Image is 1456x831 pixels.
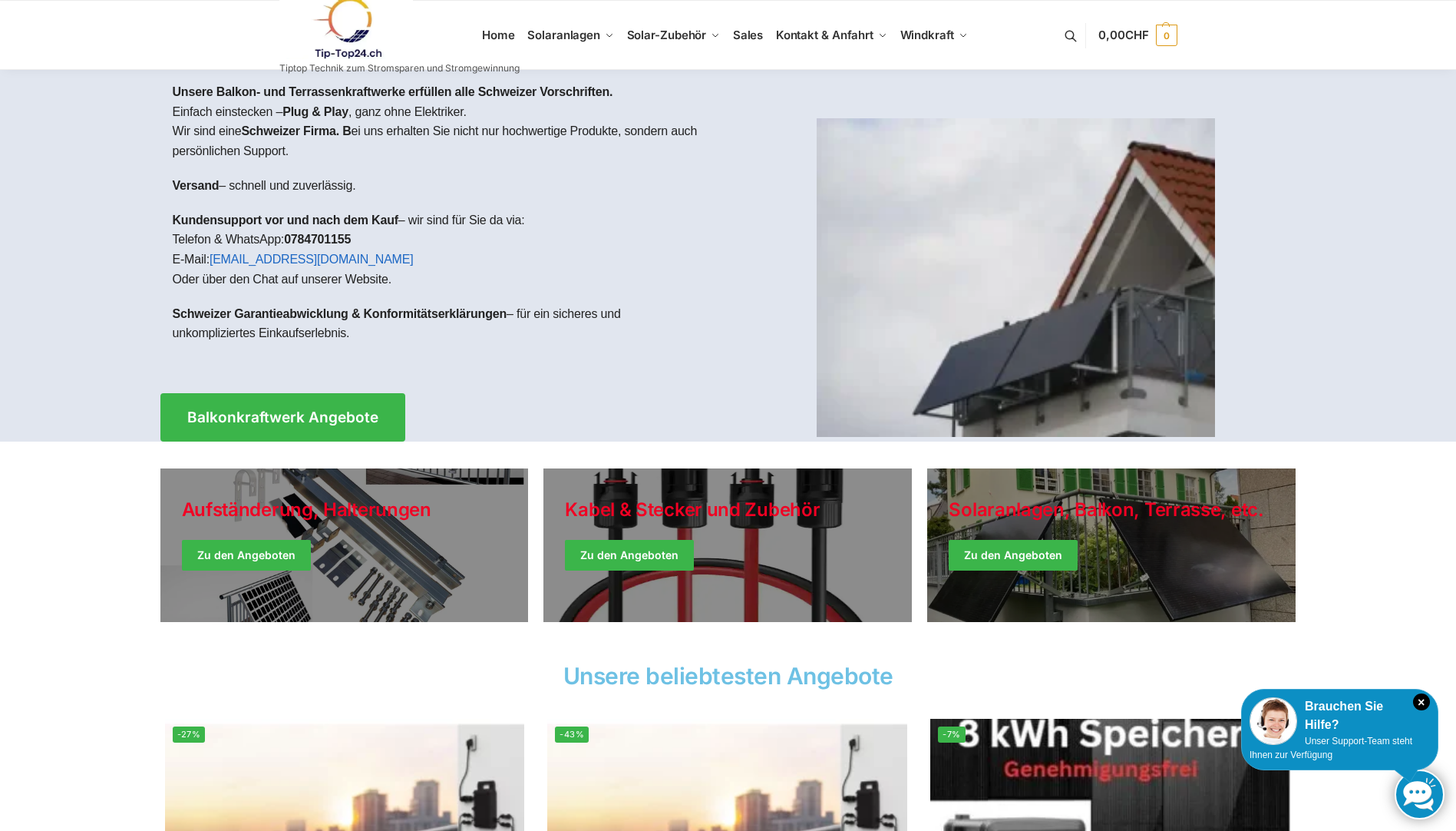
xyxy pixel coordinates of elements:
a: Kontakt & Anfahrt [769,1,893,70]
span: Solar-Zubehör [627,28,707,42]
a: [EMAIL_ADDRESS][DOMAIN_NAME] [210,253,414,266]
a: Holiday Style [160,468,529,622]
div: Einfach einstecken – , ganz ohne Elektriker. [160,70,728,370]
strong: Plug & Play [282,105,348,118]
strong: Schweizer Garantieabwicklung & Konformitätserklärungen [173,307,507,320]
span: CHF [1125,28,1149,42]
a: Windkraft [893,1,974,70]
strong: Unsere Balkon- und Terrassenkraftwerke erfüllen alle Schweizer Vorschriften. [173,85,613,98]
a: Holiday Style [543,468,912,622]
span: Solaranlagen [527,28,600,42]
img: Home 1 [817,118,1215,437]
a: Winter Jackets [927,468,1296,622]
span: Unser Support-Team steht Ihnen zur Verfügung [1250,736,1412,760]
a: Solaranlagen [521,1,620,70]
a: Sales [726,1,769,70]
strong: 0784701155 [284,233,351,246]
strong: Kundensupport vor und nach dem Kauf [173,214,398,227]
span: Sales [733,28,764,42]
span: 0,00 [1098,28,1148,42]
span: Windkraft [900,28,954,42]
strong: Schweizer Firma. B [241,124,351,137]
a: Solar-Zubehör [620,1,726,70]
i: Schließen [1413,694,1430,710]
p: – wir sind für Sie da via: Telefon & WhatsApp: E-Mail: Oder über den Chat auf unserer Website. [173,210,716,289]
img: Customer service [1250,697,1297,745]
h2: Unsere beliebtesten Angebote [160,664,1296,687]
p: – schnell und zuverlässig. [173,176,716,196]
p: Wir sind eine ei uns erhalten Sie nicht nur hochwertige Produkte, sondern auch persönlichen Support. [173,121,716,161]
strong: Versand [173,179,220,192]
p: Tiptop Technik zum Stromsparen und Stromgewinnung [279,64,520,73]
a: Balkonkraftwerk Angebote [160,393,405,442]
div: Brauchen Sie Hilfe? [1250,697,1430,734]
a: 0,00CHF 0 [1098,12,1177,58]
p: – für ein sicheres und unkompliziertes Einkaufserlebnis. [173,304,716,343]
span: Balkonkraftwerk Angebote [187,410,378,425]
span: Kontakt & Anfahrt [776,28,873,42]
span: 0 [1156,25,1177,46]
